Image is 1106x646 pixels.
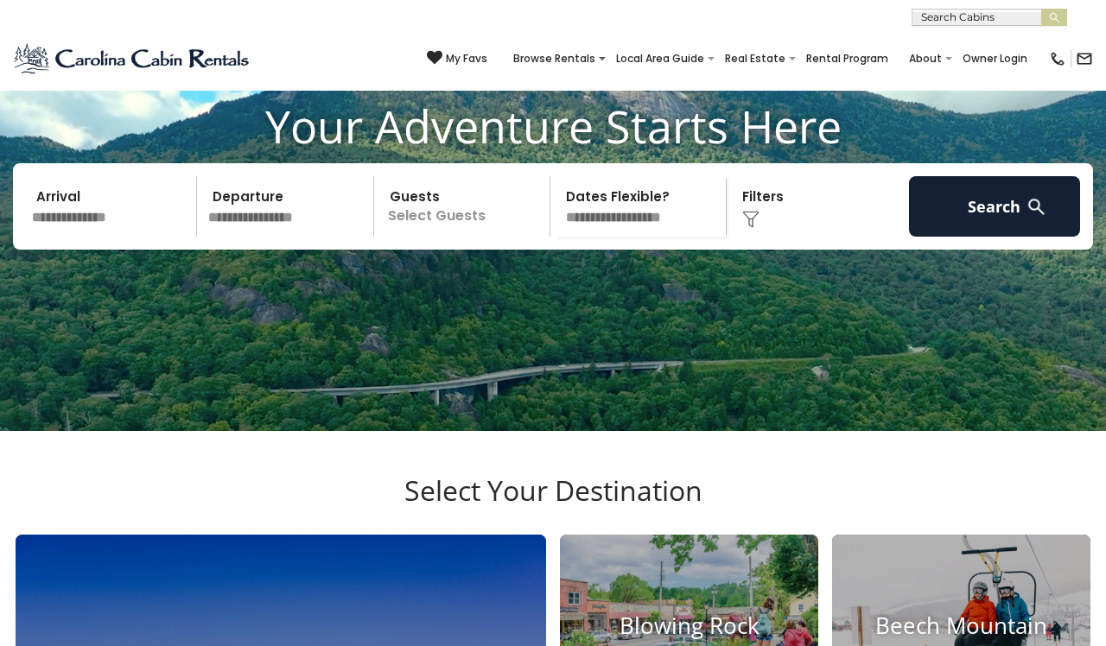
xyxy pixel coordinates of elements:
button: Search [909,176,1080,237]
h4: Beech Mountain [832,613,1090,640]
h4: Blowing Rock [560,613,818,640]
p: Select Guests [379,176,550,237]
h1: Your Adventure Starts Here [13,99,1093,153]
img: mail-regular-black.png [1076,50,1093,67]
a: Browse Rentals [505,47,604,71]
a: My Favs [427,50,487,67]
a: Real Estate [716,47,794,71]
img: filter--v1.png [742,211,760,228]
h3: Select Your Destination [13,474,1093,535]
img: phone-regular-black.png [1049,50,1066,67]
a: About [900,47,950,71]
a: Rental Program [798,47,897,71]
a: Owner Login [954,47,1036,71]
a: Local Area Guide [607,47,713,71]
span: My Favs [446,51,487,66]
img: Blue-2.png [13,41,252,76]
img: search-regular-white.png [1026,196,1047,218]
